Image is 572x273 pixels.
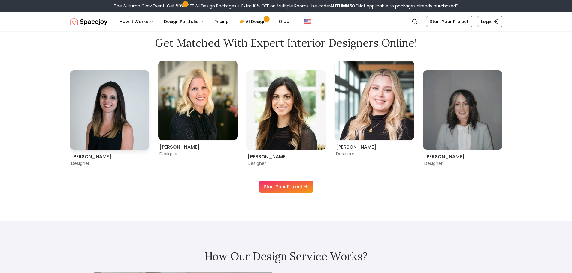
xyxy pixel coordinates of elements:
a: Start Your Project [426,16,472,27]
h2: Get Matched with Expert Interior Designers Online! [70,37,502,49]
a: AI Design [235,16,272,28]
p: Designer [424,160,501,166]
a: Spacejoy [70,16,107,28]
span: Use code: [310,3,355,9]
p: Designer [248,160,325,166]
h6: [PERSON_NAME] [248,153,325,160]
img: Angela Amore [70,70,149,150]
img: Tina Martidelcampo [158,61,238,140]
div: 3 / 9 [158,61,238,147]
div: 2 / 9 [70,61,149,166]
b: AUTUMN50 [330,3,355,9]
div: The Autumn Glow Event-Get 50% OFF All Design Packages + Extra 10% OFF on Multiple Rooms. [114,3,458,9]
h6: [PERSON_NAME] [424,153,501,160]
div: 4 / 9 [247,61,326,166]
span: *Not applicable to packages already purchased* [355,3,458,9]
button: How It Works [115,16,158,28]
img: Christina Manzo [247,70,326,150]
p: Designer [71,160,148,166]
p: Designer [159,151,236,157]
h2: How Our Design Service Works? [70,250,502,262]
nav: Main [115,16,294,28]
h6: [PERSON_NAME] [71,153,148,160]
nav: Global [70,12,502,31]
h6: [PERSON_NAME] [336,144,413,151]
img: United States [304,18,311,25]
h6: [PERSON_NAME] [159,144,236,151]
img: Hannah James [335,61,414,140]
a: Shop [274,16,294,28]
a: Pricing [210,16,234,28]
a: Start Your Project [259,181,313,193]
div: 6 / 9 [423,61,502,166]
img: Kaitlyn Zill [423,70,502,150]
p: Designer [336,151,413,157]
img: Spacejoy Logo [70,16,107,28]
a: Login [477,16,502,27]
div: Carousel [70,61,502,166]
div: 5 / 9 [335,61,414,147]
button: Design Portfolio [159,16,208,28]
